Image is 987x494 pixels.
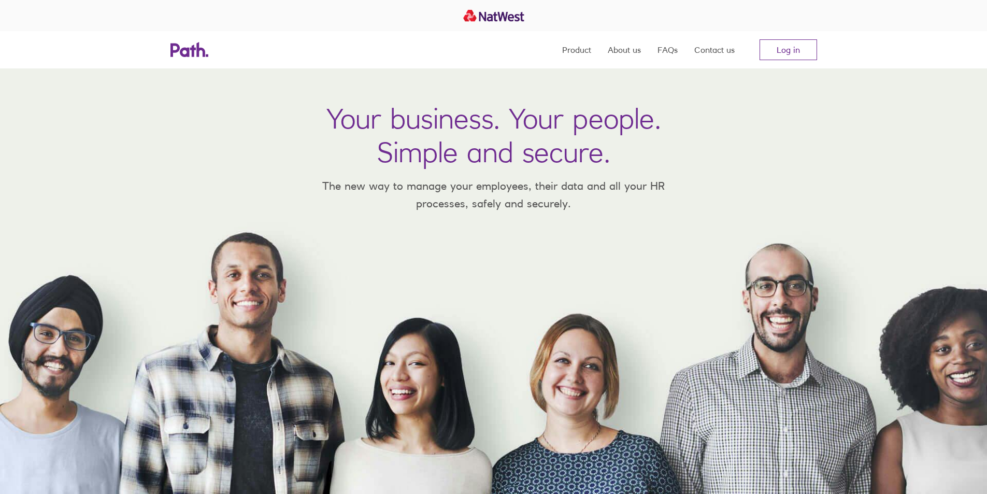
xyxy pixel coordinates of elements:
a: Contact us [694,31,735,68]
a: Log in [760,39,817,60]
a: FAQs [657,31,678,68]
a: About us [608,31,641,68]
a: Product [562,31,591,68]
p: The new way to manage your employees, their data and all your HR processes, safely and securely. [307,177,680,212]
h1: Your business. Your people. Simple and secure. [326,102,661,169]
